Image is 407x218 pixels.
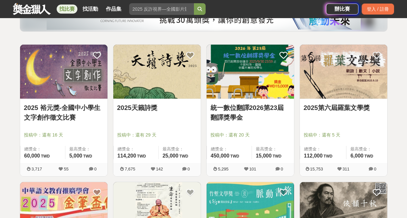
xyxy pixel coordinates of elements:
span: TWD [83,154,92,158]
span: 7,675 [125,167,135,171]
span: 112,000 [304,153,323,158]
span: 投稿中：還有 16 天 [24,132,104,138]
span: 142 [156,167,163,171]
span: 投稿中：還有 29 天 [117,132,197,138]
a: 作品集 [103,5,124,14]
span: 450,000 [211,153,230,158]
span: TWD [364,154,373,158]
span: TWD [137,154,146,158]
span: 55 [64,167,68,171]
span: 最高獎金： [163,146,197,152]
span: 0 [374,167,376,171]
span: 3,717 [31,167,42,171]
span: 總獎金： [118,146,154,152]
span: TWD [323,154,332,158]
span: 總獎金： [211,146,248,152]
span: 0 [281,167,283,171]
span: 最高獎金： [69,146,104,152]
span: 60,000 [24,153,40,158]
span: 15,000 [256,153,272,158]
img: Cover Image [20,45,107,99]
span: 總獎金： [24,146,61,152]
span: 6,000 [350,153,363,158]
span: 5,000 [69,153,82,158]
span: 最高獎金： [350,146,383,152]
span: 25,000 [163,153,178,158]
img: Cover Image [300,45,387,99]
span: 投稿中：還有 5 天 [304,132,383,138]
span: TWD [273,154,281,158]
a: 2025第六屆羅葉文學獎 [304,103,383,113]
span: 101 [249,167,256,171]
span: 總獎金： [304,146,343,152]
img: Cover Image [207,45,294,99]
a: 找活動 [80,5,101,14]
span: 5,295 [218,167,229,171]
span: TWD [179,154,188,158]
input: 2025 反詐視界—全國影片競賽 [129,3,194,15]
div: 登入 / 註冊 [362,4,394,15]
a: 辦比賽 [326,4,358,15]
img: Cover Image [113,45,201,99]
span: 投稿中：還有 20 天 [210,132,290,138]
a: 找比賽 [57,5,77,14]
a: 統一數位翻譯2026第23屆翻譯獎學金 [210,103,290,122]
a: 2025天籟詩獎 [117,103,197,113]
a: 2025 裕元獎-全國中小學生文字創作徵文比賽 [24,103,104,122]
span: TWD [41,154,50,158]
span: 114,200 [118,153,136,158]
span: TWD [230,154,239,158]
span: 15,753 [310,167,323,171]
span: 0 [187,167,190,171]
span: 0 [94,167,96,171]
span: 311 [343,167,350,171]
span: 最高獎金： [256,146,290,152]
